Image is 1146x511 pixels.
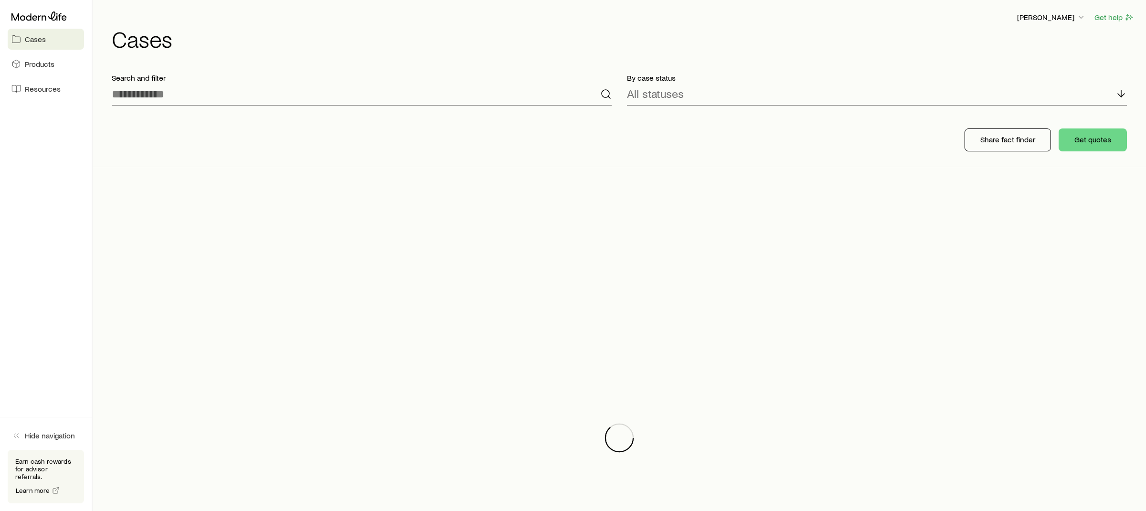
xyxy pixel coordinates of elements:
p: Share fact finder [980,135,1035,144]
span: Cases [25,34,46,44]
p: [PERSON_NAME] [1017,12,1086,22]
button: [PERSON_NAME] [1017,12,1086,23]
button: Share fact finder [965,128,1051,151]
button: Get quotes [1059,128,1127,151]
p: Search and filter [112,73,612,83]
p: By case status [627,73,1127,83]
span: Products [25,59,54,69]
button: Hide navigation [8,425,84,446]
h1: Cases [112,27,1135,50]
div: Earn cash rewards for advisor referrals.Learn more [8,450,84,503]
a: Products [8,53,84,75]
span: Learn more [16,487,50,494]
p: Earn cash rewards for advisor referrals. [15,458,76,480]
button: Get help [1094,12,1135,23]
a: Resources [8,78,84,99]
span: Hide navigation [25,431,75,440]
a: Cases [8,29,84,50]
span: Resources [25,84,61,94]
p: All statuses [627,87,684,100]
